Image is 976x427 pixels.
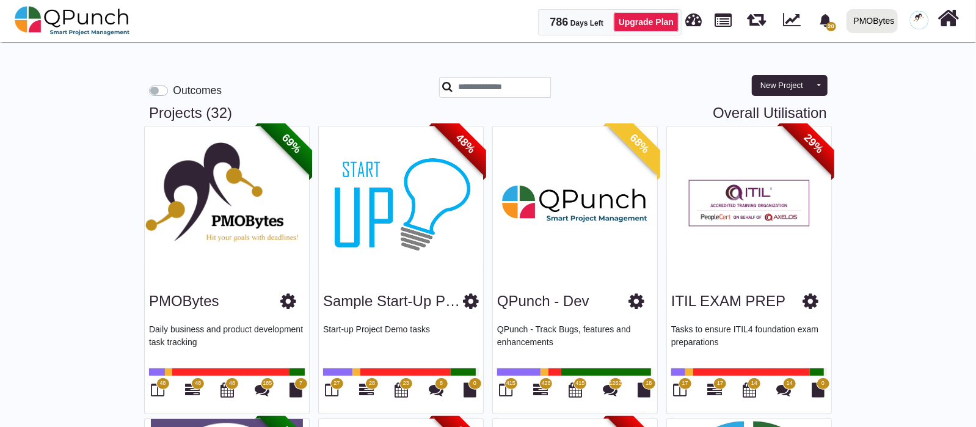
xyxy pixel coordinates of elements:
[780,110,848,178] span: 29%
[638,382,651,397] i: Document Library
[333,379,340,388] span: 27
[606,110,674,178] span: 68%
[841,1,903,41] a: PMOBytes
[854,10,895,32] div: PMOBytes
[497,323,653,360] p: QPunch - Track Bugs, features and enhancements
[15,2,130,39] img: qpunch-sp.fa6292f.png
[185,387,200,397] a: 48
[787,379,793,388] span: 14
[743,382,756,397] i: Calendar
[717,379,723,388] span: 17
[671,323,827,360] p: Tasks to ensure ITIL4 foundation exam preparations
[195,379,201,388] span: 48
[570,19,603,27] span: Days Left
[299,379,302,388] span: 7
[812,382,825,397] i: Document Library
[323,323,479,360] p: Start-up Project Demo tasks
[149,323,305,360] p: Daily business and product development task tracking
[815,9,836,31] div: Notification
[646,379,652,388] span: 18
[550,16,569,28] span: 786
[826,22,836,31] span: 20
[473,379,476,388] span: 0
[777,1,812,41] div: Dynamic Report
[429,382,443,397] i: Punch Discussions
[686,7,702,26] span: Dashboard
[603,382,617,397] i: Punch Discussions
[323,293,544,309] a: Sample Start-up Project Template
[255,382,269,397] i: Punch Discussions
[432,110,500,178] span: 48%
[533,387,548,397] a: 428
[369,379,375,388] span: 28
[533,382,548,397] i: Gantt
[258,110,326,178] span: 69%
[819,14,832,27] svg: bell fill
[752,75,812,96] button: New Project
[910,11,928,29] img: avatar
[323,293,463,310] h3: Sample Start-up Project Template
[440,379,443,388] span: 8
[151,382,165,397] i: Board
[159,379,166,388] span: 48
[263,379,272,388] span: 185
[229,379,235,388] span: 48
[395,382,408,397] i: Calendar
[497,293,589,309] a: QPunch - Dev
[610,379,622,388] span: 1262
[821,379,825,388] span: 0
[614,12,679,32] a: Upgrade Plan
[812,1,842,39] a: bell fill20
[506,379,515,388] span: 415
[707,382,722,397] i: Gantt
[359,387,374,397] a: 28
[777,382,792,397] i: Punch Discussions
[500,382,513,397] i: Board
[326,382,339,397] i: Board
[751,379,757,388] span: 14
[910,11,928,29] span: Aamir Pmobytes
[497,293,589,310] h3: QPunch - Dev
[747,6,766,26] span: Iteration
[290,382,303,397] i: Document Library
[674,382,687,397] i: Board
[542,379,551,388] span: 428
[359,382,374,397] i: Gantt
[575,379,585,388] span: 415
[671,293,785,309] a: ITIL EXAM PREP
[149,293,219,309] a: PMOBytes
[903,1,936,40] a: avatar
[938,7,960,30] i: Home
[682,379,688,388] span: 17
[671,293,785,310] h3: ITIL EXAM PREP
[707,387,722,397] a: 17
[715,8,732,27] span: Projects
[403,379,409,388] span: 23
[149,293,219,310] h3: PMOBytes
[464,382,477,397] i: Document Library
[569,382,582,397] i: Calendar
[713,104,827,122] a: Overall Utilisation
[149,104,827,122] h3: Projects (32)
[220,382,234,397] i: Calendar
[173,82,222,98] label: Outcomes
[185,382,200,397] i: Gantt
